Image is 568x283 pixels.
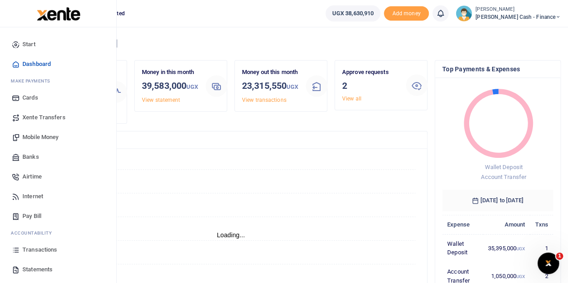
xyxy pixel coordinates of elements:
li: Ac [7,226,109,240]
h4: Top Payments & Expenses [442,64,553,74]
small: UGX [186,83,198,90]
span: [PERSON_NAME] Cash - Finance [476,13,561,21]
img: profile-user [456,5,472,22]
span: Statements [22,265,53,274]
a: Dashboard [7,54,109,74]
small: UGX [516,274,525,279]
a: Banks [7,147,109,167]
a: profile-user [PERSON_NAME] [PERSON_NAME] Cash - Finance [456,5,561,22]
span: Account Transfer [481,174,526,180]
a: Cards [7,88,109,108]
p: Money in this month [142,68,198,77]
img: logo-large [37,7,80,21]
a: Internet [7,187,109,206]
th: Amount [483,215,530,234]
a: Mobile Money [7,127,109,147]
span: Transactions [22,245,57,254]
span: Wallet Deposit [484,164,522,170]
a: Xente Transfers [7,108,109,127]
a: Transactions [7,240,109,260]
span: Mobile Money [22,133,58,142]
a: Add money [384,9,429,16]
span: Internet [22,192,43,201]
td: Wallet Deposit [442,234,483,262]
a: logo-small logo-large logo-large [36,10,80,17]
small: [PERSON_NAME] [476,6,561,13]
h6: [DATE] to [DATE] [442,190,553,211]
span: countability [18,230,52,236]
span: Start [22,40,35,49]
p: Approve requests [342,68,399,77]
h3: 2 [342,79,399,92]
a: UGX 38,630,910 [326,5,380,22]
small: UGX [286,83,298,90]
th: Txns [530,215,553,234]
td: 1 [530,234,553,262]
li: Toup your wallet [384,6,429,21]
a: Pay Bill [7,206,109,226]
a: View transactions [242,97,286,103]
span: ake Payments [15,78,50,84]
span: Airtime [22,172,42,181]
span: Cards [22,93,38,102]
span: 1 [556,253,563,260]
td: 35,395,000 [483,234,530,262]
a: Airtime [7,167,109,187]
p: Money out this month [242,68,299,77]
li: M [7,74,109,88]
h3: 23,315,550 [242,79,299,94]
span: Dashboard [22,60,51,69]
iframe: Intercom live chat [537,253,559,274]
a: View all [342,96,361,102]
h3: 39,583,000 [142,79,198,94]
li: Wallet ballance [322,5,384,22]
th: Expense [442,215,483,234]
a: Start [7,35,109,54]
span: Banks [22,152,39,161]
span: Xente Transfers [22,113,66,122]
small: UGX [516,246,525,251]
h4: Transactions Overview [42,135,420,145]
span: Add money [384,6,429,21]
a: Statements [7,260,109,279]
h4: Hello [PERSON_NAME] [34,39,561,48]
span: Pay Bill [22,212,41,221]
a: View statement [142,97,180,103]
text: Loading... [217,231,245,239]
span: UGX 38,630,910 [332,9,374,18]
